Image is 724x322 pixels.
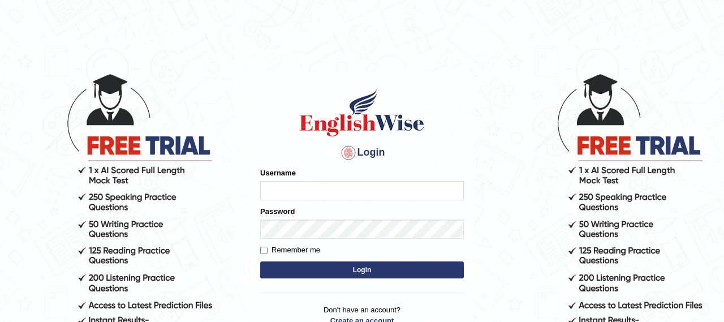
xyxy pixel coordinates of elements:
[298,87,426,138] img: Logo of English Wise sign in for intelligent practice with AI
[260,244,320,256] label: Remember me
[260,247,268,254] input: Remember me
[260,168,296,178] label: Username
[260,261,464,278] button: Login
[260,206,295,217] label: Password
[260,144,464,162] h4: Login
